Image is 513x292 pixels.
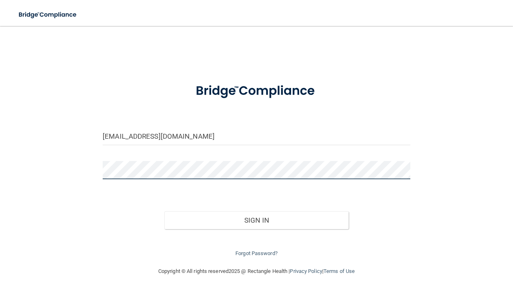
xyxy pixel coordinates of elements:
a: Forgot Password? [235,250,278,256]
div: Copyright © All rights reserved 2025 @ Rectangle Health | | [108,258,405,284]
a: Terms of Use [323,268,355,274]
iframe: Drift Widget Chat Controller [373,243,503,275]
img: bridge_compliance_login_screen.278c3ca4.svg [183,75,330,107]
input: Email [103,127,410,145]
button: Sign In [164,211,349,229]
a: Privacy Policy [290,268,322,274]
img: bridge_compliance_login_screen.278c3ca4.svg [12,6,84,23]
